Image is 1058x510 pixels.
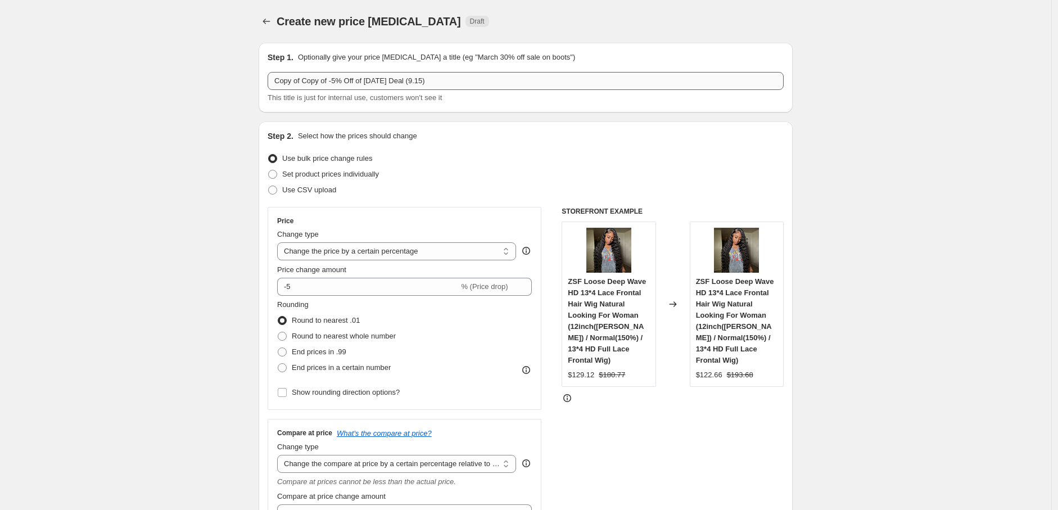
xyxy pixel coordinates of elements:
div: help [521,458,532,469]
span: Draft [470,17,485,26]
span: Use bulk price change rules [282,154,372,163]
span: Price change amount [277,265,346,274]
button: What's the compare at price? [337,429,432,437]
img: image_9e06ad74-7a4d-427c-83a4-65559f280930_80x.jpg [586,228,631,273]
span: Round to nearest .01 [292,316,360,324]
span: Change type [277,230,319,238]
button: Price change jobs [259,13,274,29]
span: Round to nearest whole number [292,332,396,340]
span: Rounding [277,300,309,309]
input: -15 [277,278,459,296]
span: End prices in a certain number [292,363,391,372]
p: Select how the prices should change [298,130,417,142]
h3: Compare at price [277,428,332,437]
h6: STOREFRONT EXAMPLE [562,207,784,216]
span: ZSF Loose Deep Wave HD 13*4 Lace Frontal Hair Wig Natural Looking For Woman (12inch([PERSON_NAME]... [568,277,646,364]
span: $122.66 [696,371,722,379]
span: End prices in .99 [292,347,346,356]
div: help [521,245,532,256]
h2: Step 2. [268,130,293,142]
h3: Price [277,216,293,225]
span: $193.68 [727,371,753,379]
span: Compare at price change amount [277,492,386,500]
p: Optionally give your price [MEDICAL_DATA] a title (eg "March 30% off sale on boots") [298,52,575,63]
span: Use CSV upload [282,186,336,194]
span: Create new price [MEDICAL_DATA] [277,15,461,28]
h2: Step 1. [268,52,293,63]
span: $129.12 [568,371,594,379]
span: This title is just for internal use, customers won't see it [268,93,442,102]
span: % (Price drop) [461,282,508,291]
span: Change type [277,443,319,451]
img: image_9e06ad74-7a4d-427c-83a4-65559f280930_80x.jpg [714,228,759,273]
input: 30% off holiday sale [268,72,784,90]
i: Compare at prices cannot be less than the actual price. [277,477,456,486]
span: ZSF Loose Deep Wave HD 13*4 Lace Frontal Hair Wig Natural Looking For Woman (12inch([PERSON_NAME]... [696,277,774,364]
span: $180.77 [599,371,625,379]
span: Show rounding direction options? [292,388,400,396]
span: Set product prices individually [282,170,379,178]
